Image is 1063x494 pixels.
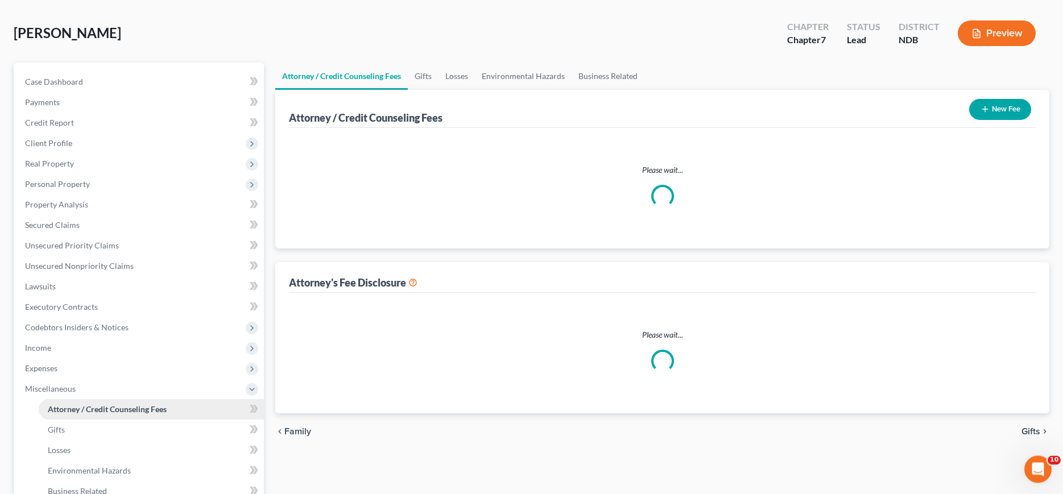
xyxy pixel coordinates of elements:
[284,427,311,436] span: Family
[16,235,264,256] a: Unsecured Priority Claims
[847,20,880,34] div: Status
[25,281,56,291] span: Lawsuits
[48,445,71,455] span: Losses
[25,200,88,209] span: Property Analysis
[25,179,90,189] span: Personal Property
[39,440,264,460] a: Losses
[25,77,83,86] span: Case Dashboard
[847,34,880,47] div: Lead
[16,215,264,235] a: Secured Claims
[16,113,264,133] a: Credit Report
[48,425,65,434] span: Gifts
[25,261,134,271] span: Unsecured Nonpriority Claims
[1021,427,1049,436] button: Gifts chevron_right
[298,329,1027,341] p: Please wait...
[25,363,57,373] span: Expenses
[25,343,51,352] span: Income
[25,220,80,230] span: Secured Claims
[821,34,826,45] span: 7
[969,99,1031,120] button: New Fee
[16,276,264,297] a: Lawsuits
[16,256,264,276] a: Unsecured Nonpriority Claims
[16,297,264,317] a: Executory Contracts
[14,24,121,41] span: [PERSON_NAME]
[39,460,264,481] a: Environmental Hazards
[408,63,439,90] a: Gifts
[899,20,940,34] div: District
[1024,455,1052,483] iframe: Intercom live chat
[439,63,475,90] a: Losses
[787,20,829,34] div: Chapter
[787,34,829,47] div: Chapter
[275,427,311,436] button: chevron_left Family
[16,72,264,92] a: Case Dashboard
[289,276,417,289] div: Attorney's Fee Disclosure
[25,138,72,148] span: Client Profile
[275,427,284,436] i: chevron_left
[475,63,572,90] a: Environmental Hazards
[16,194,264,215] a: Property Analysis
[899,34,940,47] div: NDB
[298,164,1027,176] p: Please wait...
[25,302,98,312] span: Executory Contracts
[572,63,644,90] a: Business Related
[25,240,119,250] span: Unsecured Priority Claims
[25,97,60,107] span: Payments
[16,92,264,113] a: Payments
[275,63,408,90] a: Attorney / Credit Counseling Fees
[48,466,131,475] span: Environmental Hazards
[25,118,74,127] span: Credit Report
[289,111,442,124] div: Attorney / Credit Counseling Fees
[39,420,264,440] a: Gifts
[1040,427,1049,436] i: chevron_right
[39,399,264,420] a: Attorney / Credit Counseling Fees
[1021,427,1040,436] span: Gifts
[48,404,167,414] span: Attorney / Credit Counseling Fees
[25,322,129,332] span: Codebtors Insiders & Notices
[958,20,1036,46] button: Preview
[25,384,76,393] span: Miscellaneous
[25,159,74,168] span: Real Property
[1048,455,1061,464] span: 10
